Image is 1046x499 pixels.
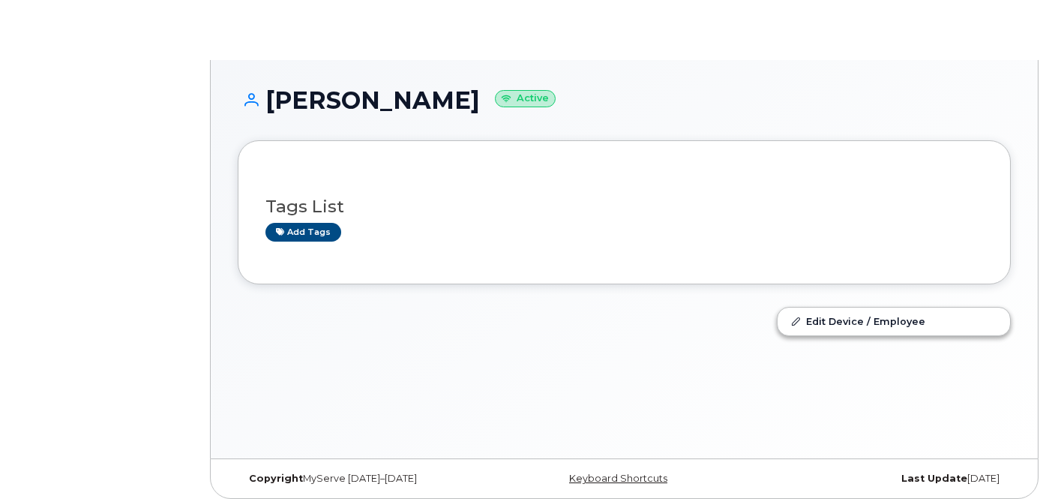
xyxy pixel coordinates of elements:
div: [DATE] [753,473,1011,485]
a: Keyboard Shortcuts [569,473,667,484]
strong: Last Update [901,473,967,484]
strong: Copyright [249,473,303,484]
a: Add tags [265,223,341,242]
h3: Tags List [265,197,983,216]
h1: [PERSON_NAME] [238,87,1011,113]
a: Edit Device / Employee [778,308,1010,335]
div: MyServe [DATE]–[DATE] [238,473,496,485]
small: Active [495,90,556,107]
